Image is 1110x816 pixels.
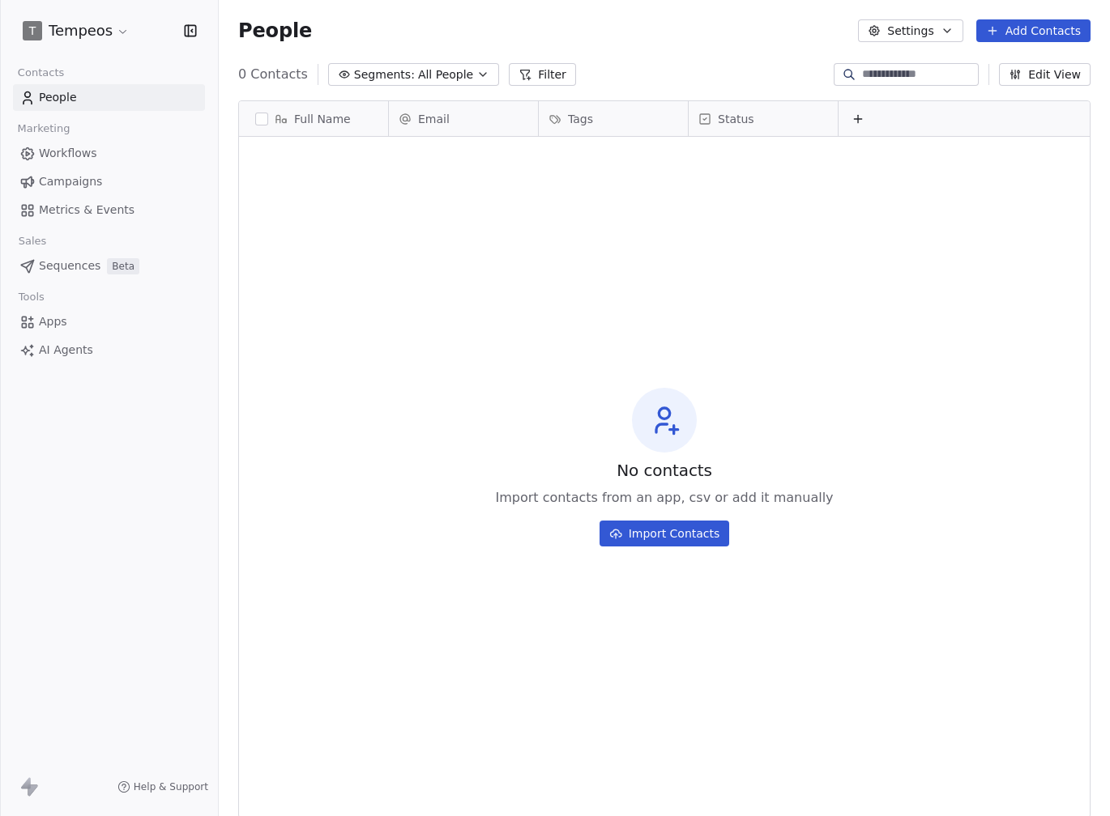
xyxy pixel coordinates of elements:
[539,101,688,136] div: Tags
[239,101,388,136] div: Full Name
[976,19,1091,42] button: Add Contacts
[389,137,1091,780] div: grid
[617,459,712,482] span: No contacts
[568,111,593,127] span: Tags
[418,66,473,83] span: All People
[29,23,36,39] span: T
[294,111,351,127] span: Full Name
[418,111,450,127] span: Email
[39,145,97,162] span: Workflows
[39,202,134,219] span: Metrics & Events
[600,521,730,546] button: Import Contacts
[689,101,838,136] div: Status
[718,111,754,127] span: Status
[389,101,538,136] div: Email
[39,89,77,106] span: People
[39,342,93,359] span: AI Agents
[999,63,1091,86] button: Edit View
[13,308,205,335] a: Apps
[354,66,415,83] span: Segments:
[13,337,205,363] a: AI Agents
[107,258,139,274] span: Beta
[49,20,113,41] span: Tempeos
[13,197,205,223] a: Metrics & Events
[238,19,312,43] span: People
[13,140,205,167] a: Workflows
[239,137,389,780] div: grid
[134,780,208,793] span: Help & Support
[600,514,730,546] a: Import Contacts
[858,19,963,42] button: Settings
[39,257,100,274] span: Sequences
[509,63,576,86] button: Filter
[11,285,51,309] span: Tools
[39,313,67,330] span: Apps
[11,61,71,85] span: Contacts
[13,84,205,111] a: People
[19,17,133,45] button: TTempeos
[11,229,53,253] span: Sales
[39,173,102,190] span: Campaigns
[117,780,208,793] a: Help & Support
[11,117,77,141] span: Marketing
[13,168,205,195] a: Campaigns
[495,488,833,508] span: Import contacts from an app, csv or add it manually
[13,253,205,279] a: SequencesBeta
[238,65,308,84] span: 0 Contacts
